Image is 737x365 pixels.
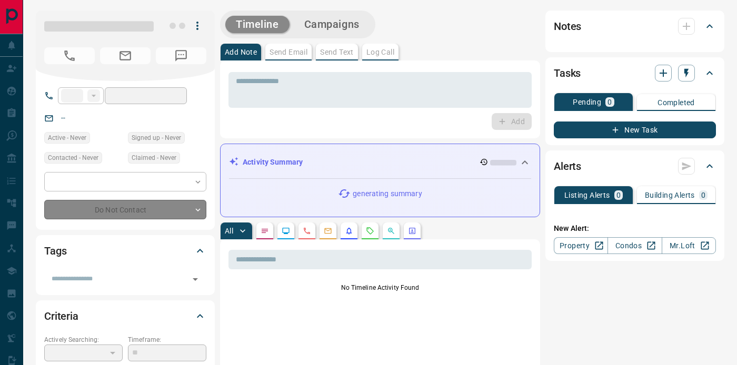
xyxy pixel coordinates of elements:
[607,98,612,106] p: 0
[48,153,98,163] span: Contacted - Never
[345,227,353,235] svg: Listing Alerts
[243,157,303,168] p: Activity Summary
[282,227,290,235] svg: Lead Browsing Activity
[156,47,206,64] span: No Number
[658,99,695,106] p: Completed
[564,191,610,199] p: Listing Alerts
[44,303,206,329] div: Criteria
[44,238,206,263] div: Tags
[387,227,395,235] svg: Opportunities
[100,47,151,64] span: No Email
[48,133,86,143] span: Active - Never
[261,227,269,235] svg: Notes
[701,191,705,199] p: 0
[61,114,65,122] a: --
[554,65,581,82] h2: Tasks
[554,237,608,254] a: Property
[324,227,332,235] svg: Emails
[573,98,601,106] p: Pending
[132,153,176,163] span: Claimed - Never
[554,154,716,179] div: Alerts
[554,18,581,35] h2: Notes
[353,188,422,199] p: generating summary
[228,283,532,292] p: No Timeline Activity Found
[554,14,716,39] div: Notes
[128,335,206,344] p: Timeframe:
[225,227,233,235] p: All
[408,227,416,235] svg: Agent Actions
[44,335,123,344] p: Actively Searching:
[554,223,716,234] p: New Alert:
[645,191,695,199] p: Building Alerts
[225,48,257,56] p: Add Note
[188,272,203,287] button: Open
[44,47,95,64] span: No Number
[662,237,716,254] a: Mr.Loft
[44,242,66,259] h2: Tags
[554,158,581,175] h2: Alerts
[554,121,716,138] button: New Task
[44,308,78,325] h2: Criteria
[132,133,181,143] span: Signed up - Never
[607,237,662,254] a: Condos
[225,16,290,33] button: Timeline
[616,191,621,199] p: 0
[44,200,206,219] div: Do Not Contact
[554,60,716,86] div: Tasks
[366,227,374,235] svg: Requests
[294,16,370,33] button: Campaigns
[229,153,531,172] div: Activity Summary
[303,227,311,235] svg: Calls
